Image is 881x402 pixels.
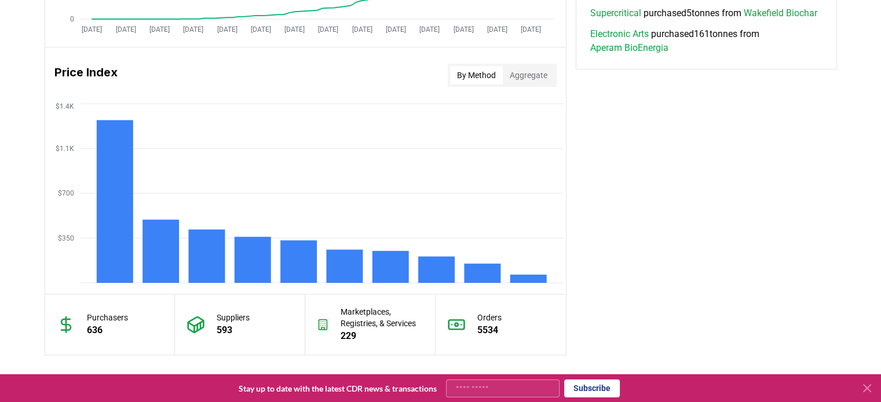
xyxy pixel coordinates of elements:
p: Orders [477,312,502,323]
a: Wakefield Biochar [744,6,817,20]
tspan: [DATE] [284,25,305,34]
tspan: [DATE] [250,25,270,34]
h3: Price Index [54,64,118,87]
p: Purchasers [87,312,128,323]
button: By Method [450,66,503,84]
tspan: $350 [57,234,74,242]
tspan: $1.1K [55,145,74,153]
p: 229 [341,329,423,343]
a: Aperam BioEnergia [590,41,668,55]
tspan: $700 [57,189,74,197]
tspan: [DATE] [82,25,102,34]
tspan: [DATE] [352,25,372,34]
tspan: [DATE] [419,25,440,34]
p: 636 [87,323,128,337]
p: Suppliers [217,312,250,323]
tspan: [DATE] [487,25,507,34]
tspan: $1.4K [55,102,74,110]
a: Supercritical [590,6,641,20]
button: Aggregate [503,66,554,84]
tspan: [DATE] [453,25,473,34]
p: 5534 [477,323,502,337]
a: Electronic Arts [590,27,649,41]
tspan: 0 [70,15,74,23]
span: purchased 161 tonnes from [590,27,822,55]
tspan: [DATE] [386,25,406,34]
tspan: [DATE] [217,25,237,34]
tspan: [DATE] [521,25,541,34]
tspan: [DATE] [318,25,338,34]
tspan: [DATE] [115,25,136,34]
p: Marketplaces, Registries, & Services [341,306,423,329]
p: 593 [217,323,250,337]
tspan: [DATE] [149,25,170,34]
tspan: [DATE] [183,25,203,34]
span: purchased 5 tonnes from [590,6,817,20]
